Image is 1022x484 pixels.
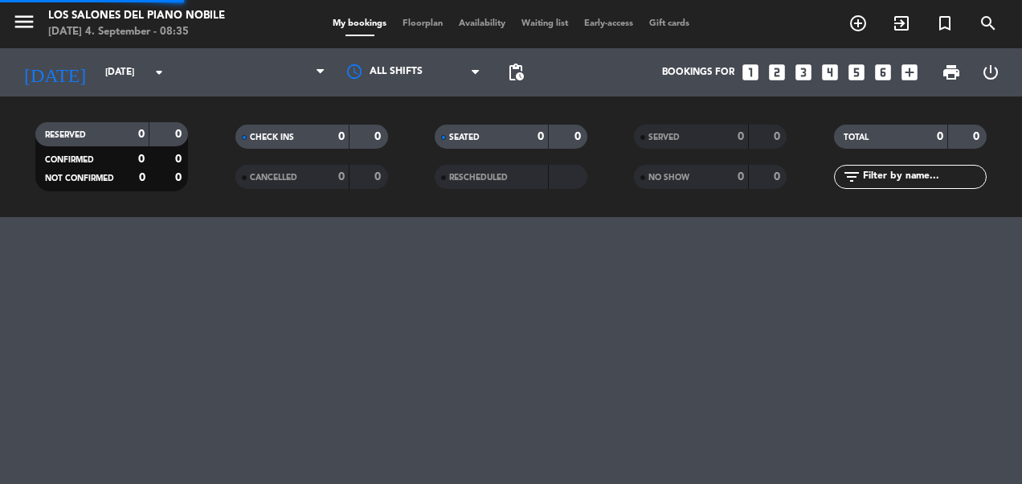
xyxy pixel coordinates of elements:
strong: 0 [138,129,145,140]
span: Bookings for [662,67,734,78]
strong: 0 [374,131,384,142]
strong: 0 [738,171,744,183]
strong: 0 [937,131,943,142]
strong: 0 [139,172,145,183]
span: SEATED [449,133,480,142]
span: Availability [451,19,513,28]
span: print [942,63,961,82]
button: menu [12,10,36,39]
i: turned_in_not [935,14,955,33]
span: CANCELLED [250,174,297,182]
strong: 0 [973,131,983,142]
i: [DATE] [12,55,97,90]
span: My bookings [325,19,394,28]
strong: 0 [175,172,185,183]
i: looks_6 [873,62,893,83]
i: menu [12,10,36,34]
i: filter_list [842,167,861,187]
i: power_settings_new [981,63,1000,82]
i: add_box [899,62,920,83]
span: pending_actions [506,63,525,82]
div: Los Salones del Piano Nobile [48,8,225,24]
i: looks_two [766,62,787,83]
i: looks_4 [820,62,840,83]
strong: 0 [538,131,544,142]
div: LOG OUT [971,48,1010,96]
i: looks_5 [846,62,867,83]
strong: 0 [338,131,345,142]
strong: 0 [574,131,584,142]
span: RESCHEDULED [449,174,508,182]
span: CHECK INS [250,133,294,142]
i: looks_3 [793,62,814,83]
strong: 0 [175,154,185,165]
i: search [979,14,998,33]
strong: 0 [774,131,783,142]
span: Gift cards [641,19,697,28]
i: exit_to_app [892,14,911,33]
i: add_circle_outline [848,14,868,33]
span: NO SHOW [648,174,689,182]
i: arrow_drop_down [149,63,169,82]
span: TOTAL [844,133,869,142]
span: Early-access [576,19,641,28]
span: NOT CONFIRMED [45,174,114,183]
strong: 0 [338,171,345,183]
input: Filter by name... [861,168,986,186]
strong: 0 [175,129,185,140]
span: Floorplan [394,19,451,28]
strong: 0 [138,154,145,165]
i: looks_one [740,62,761,83]
strong: 0 [374,171,384,183]
span: RESERVED [45,131,86,139]
span: Waiting list [513,19,576,28]
strong: 0 [738,131,744,142]
span: CONFIRMED [45,156,94,164]
span: SERVED [648,133,680,142]
strong: 0 [774,171,783,183]
div: [DATE] 4. September - 08:35 [48,24,225,40]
